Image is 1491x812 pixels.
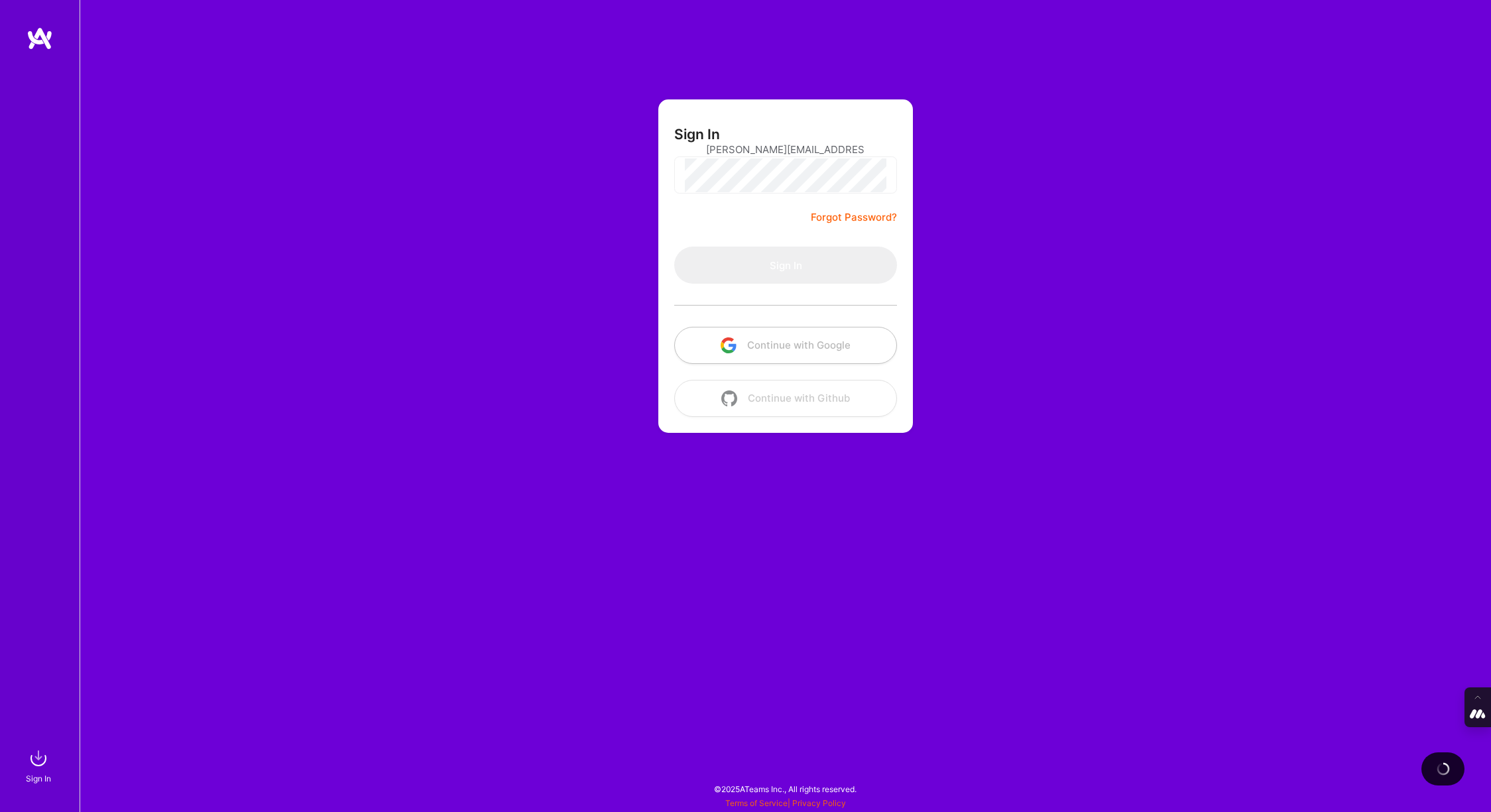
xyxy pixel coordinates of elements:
[721,390,737,406] img: icon
[721,337,737,353] img: icon
[1435,761,1451,777] img: loading
[725,798,788,808] a: Terms of Service
[792,798,846,808] a: Privacy Policy
[80,772,1491,805] div: © 2025 ATeams Inc., All rights reserved.
[28,745,52,785] a: sign inSign In
[811,209,897,225] a: Forgot Password?
[25,745,52,772] img: sign in
[27,27,53,50] img: logo
[674,327,897,364] button: Continue with Google
[674,247,897,284] button: Sign In
[725,798,846,808] span: |
[674,126,720,143] h3: Sign In
[706,133,865,166] input: Email...
[674,380,897,417] button: Continue with Github
[26,772,51,785] div: Sign In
